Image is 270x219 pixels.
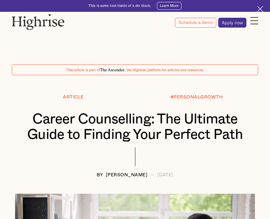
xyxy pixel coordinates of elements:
div: #PERSONALGROWTH [170,95,223,100]
img: Highrise logo [12,14,65,30]
div: [DATE] [157,173,174,178]
h1: Career Counselling: The Ultimate Guide to Finding Your Perfect Path [22,112,248,142]
div: This is some text inside of a div block. [88,4,151,8]
div: — [150,173,155,178]
span: , the Highrise platform for articles and resources. [125,69,204,72]
div: Article [63,95,84,100]
a: Schedule a demo [175,18,216,28]
a: Apply now [218,18,246,28]
a: Learn More [157,2,182,10]
div: [PERSON_NAME] [106,173,148,178]
img: Cross icon [257,6,263,12]
span: The Ascender [100,67,125,71]
div: BY [97,173,103,178]
span: This article is part of [66,69,100,72]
